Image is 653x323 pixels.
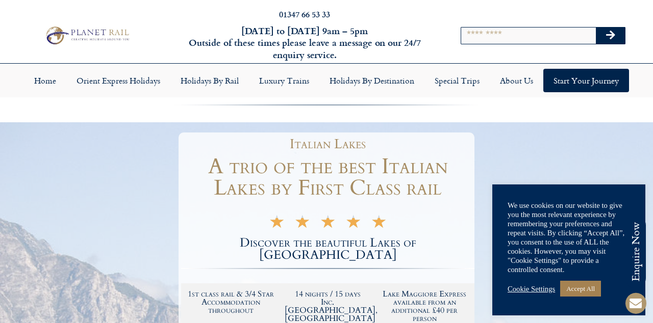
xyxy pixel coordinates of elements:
a: Start your Journey [543,69,629,92]
a: Home [24,69,66,92]
nav: Menu [5,69,648,92]
h2: 1st class rail & 3/4 Star Accommodation throughout [188,290,274,314]
a: Luxury Trains [249,69,319,92]
button: Search [596,28,625,44]
div: We use cookies on our website to give you the most relevant experience by remembering your prefer... [508,201,630,274]
a: About Us [490,69,543,92]
h2: Discover the beautiful Lakes of [GEOGRAPHIC_DATA] [181,237,474,261]
h1: Italian Lakes [186,138,469,151]
h1: A trio of the best Italian Lakes by First Class rail [181,156,474,199]
a: Accept All [560,281,601,297]
a: 01347 66 53 33 [279,8,330,20]
a: Holidays by Destination [319,69,424,92]
i: ★ [294,218,310,230]
i: ★ [345,218,361,230]
a: Orient Express Holidays [66,69,170,92]
h6: [DATE] to [DATE] 9am – 5pm Outside of these times please leave a message on our 24/7 enquiry serv... [177,25,433,61]
div: 5/5 [269,216,387,230]
a: Cookie Settings [508,284,555,293]
a: Holidays by Rail [170,69,249,92]
h2: Lake Maggiore Express available from an additional £40 per person [381,290,468,322]
a: Special Trips [424,69,490,92]
i: ★ [371,218,387,230]
img: Planet Rail Train Holidays Logo [42,24,131,46]
i: ★ [320,218,336,230]
i: ★ [269,218,285,230]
